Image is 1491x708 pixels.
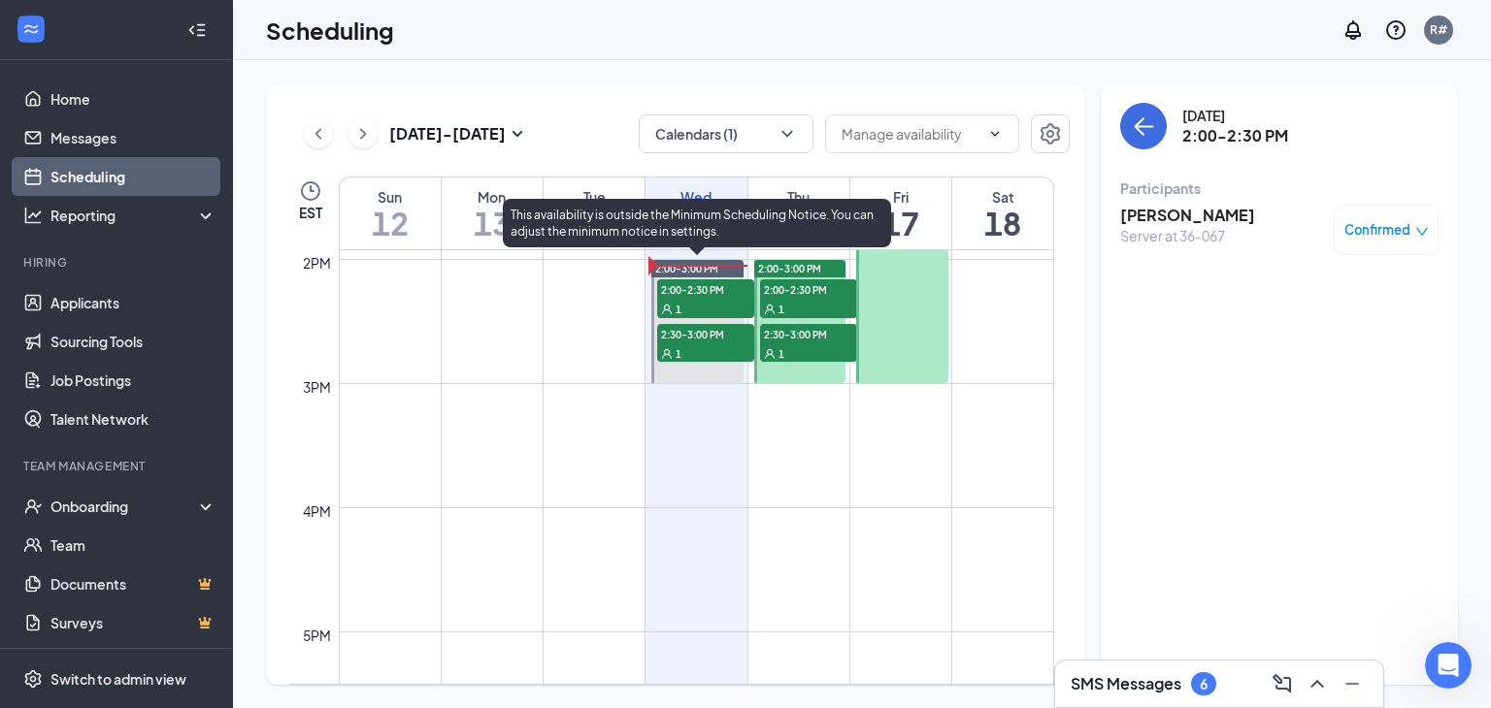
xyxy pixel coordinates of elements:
[850,177,951,249] a: October 17, 2025
[340,177,441,249] a: October 12, 2025
[1430,21,1447,38] div: R#
[50,603,216,642] a: SurveysCrown
[1384,18,1408,42] svg: QuestionInfo
[340,187,441,207] div: Sun
[23,254,213,271] div: Hiring
[1120,205,1255,226] h3: [PERSON_NAME]
[676,303,681,316] span: 1
[50,118,216,157] a: Messages
[639,114,813,153] button: Calendars (1)ChevronDown
[544,187,645,207] div: Tue
[304,119,333,148] button: ChevronLeft
[676,347,681,361] span: 1
[442,177,543,249] a: October 13, 2025
[50,564,216,603] a: DocumentsCrown
[50,206,217,225] div: Reporting
[23,458,213,474] div: Team Management
[1271,672,1294,695] svg: ComposeMessage
[266,14,394,47] h1: Scheduling
[442,187,543,207] div: Mon
[50,80,216,118] a: Home
[1071,673,1181,694] h3: SMS Messages
[661,348,673,360] svg: User
[779,347,784,361] span: 1
[952,177,1053,249] a: October 18, 2025
[348,119,378,148] button: ChevronRight
[1182,125,1288,146] h3: 2:00-2:30 PM
[842,123,979,145] input: Manage availability
[50,526,216,564] a: Team
[1267,668,1298,699] button: ComposeMessage
[299,203,322,222] span: EST
[760,324,857,343] span: 2:30-3:00 PM
[50,400,216,438] a: Talent Network
[657,279,754,299] span: 2:00-2:30 PM
[50,361,216,400] a: Job Postings
[309,122,328,145] svg: ChevronLeft
[50,322,216,361] a: Sourcing Tools
[646,187,746,207] div: Wed
[850,207,951,240] h1: 17
[23,206,43,225] svg: Analysis
[764,348,776,360] svg: User
[1031,114,1070,153] button: Settings
[506,122,529,145] svg: SmallChevronDown
[1337,668,1368,699] button: Minimize
[299,376,335,398] div: 3pm
[1039,122,1062,145] svg: Settings
[50,669,186,689] div: Switch to admin view
[1342,18,1365,42] svg: Notifications
[21,19,41,39] svg: WorkstreamLogo
[50,157,216,196] a: Scheduling
[50,497,200,516] div: Onboarding
[748,187,849,207] div: Thu
[1132,114,1155,138] svg: ArrowLeft
[646,177,746,249] a: October 15, 2025
[1120,103,1167,149] button: back-button
[987,126,1003,142] svg: ChevronDown
[758,262,821,275] span: 2:00-3:00 PM
[442,207,543,240] h1: 13
[1306,672,1329,695] svg: ChevronUp
[1120,226,1255,245] div: Server at 36-067
[661,304,673,315] svg: User
[1344,220,1410,240] span: Confirmed
[778,124,797,144] svg: ChevronDown
[23,669,43,689] svg: Settings
[779,303,784,316] span: 1
[23,497,43,516] svg: UserCheck
[952,207,1053,240] h1: 18
[764,304,776,315] svg: User
[353,122,373,145] svg: ChevronRight
[50,283,216,322] a: Applicants
[503,199,891,247] div: This availability is outside the Minimum Scheduling Notice. You can adjust the minimum notice in ...
[544,177,645,249] a: October 14, 2025
[952,187,1053,207] div: Sat
[1425,642,1472,689] iframe: Intercom live chat
[1341,672,1364,695] svg: Minimize
[299,625,335,646] div: 5pm
[187,20,207,40] svg: Collapse
[299,252,335,274] div: 2pm
[1120,178,1439,198] div: Participants
[340,207,441,240] h1: 12
[850,187,951,207] div: Fri
[389,123,506,145] h3: [DATE] - [DATE]
[1182,106,1288,125] div: [DATE]
[1302,668,1333,699] button: ChevronUp
[748,177,849,249] a: October 16, 2025
[1415,225,1429,239] span: down
[299,500,335,522] div: 4pm
[299,179,322,203] svg: Clock
[1200,676,1208,692] div: 6
[655,262,718,275] span: 2:00-3:00 PM
[760,279,857,299] span: 2:00-2:30 PM
[657,324,754,343] span: 2:30-3:00 PM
